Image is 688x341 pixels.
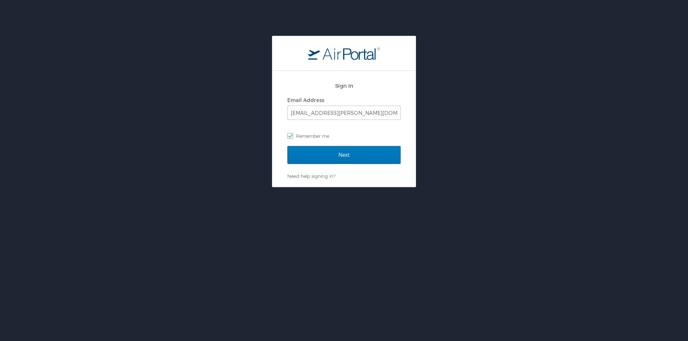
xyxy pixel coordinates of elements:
input: Next [287,146,401,164]
img: logo [308,47,380,60]
h2: Sign In [287,82,401,90]
a: Need help signing in? [287,173,335,179]
label: Remember me [287,131,401,141]
label: Email Address [287,97,324,103]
